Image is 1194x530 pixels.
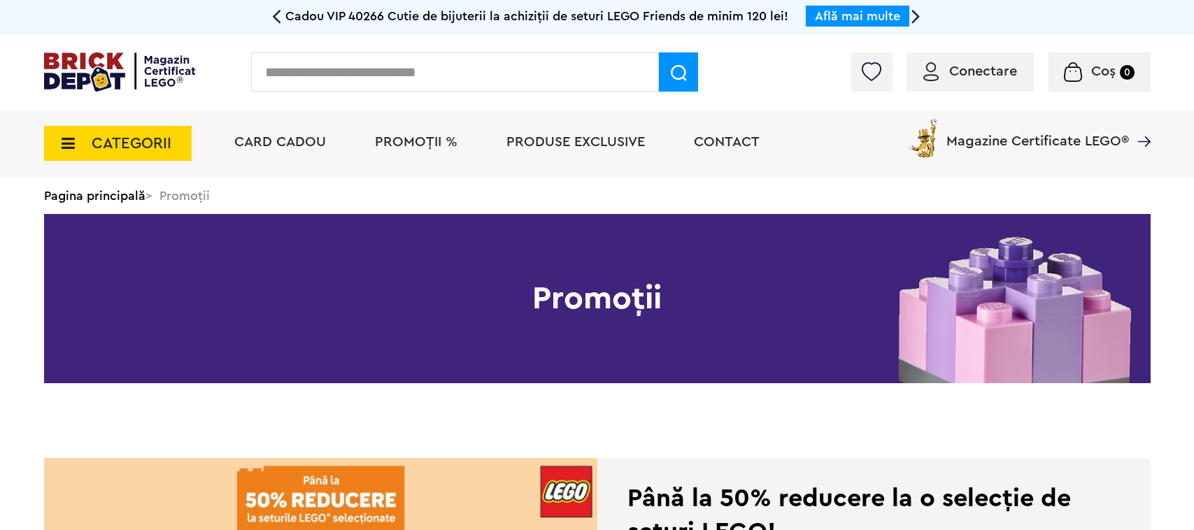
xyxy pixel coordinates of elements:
a: Pagina principală [44,189,145,202]
span: Coș [1091,64,1116,78]
a: Conectare [923,64,1017,78]
span: Magazine Certificate LEGO® [946,116,1129,148]
span: Cadou VIP 40266 Cutie de bijuterii la achiziții de seturi LEGO Friends de minim 120 lei! [285,10,788,22]
a: Magazine Certificate LEGO® [1129,116,1151,130]
div: > Promoții [44,178,1151,214]
h1: Promoții [44,214,1151,383]
a: Produse exclusive [506,135,645,149]
a: Card Cadou [234,135,326,149]
span: CATEGORII [92,136,171,151]
a: Contact [694,135,760,149]
span: Conectare [949,64,1017,78]
small: 0 [1120,65,1135,80]
a: Află mai multe [815,10,900,22]
a: PROMOȚII % [375,135,457,149]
